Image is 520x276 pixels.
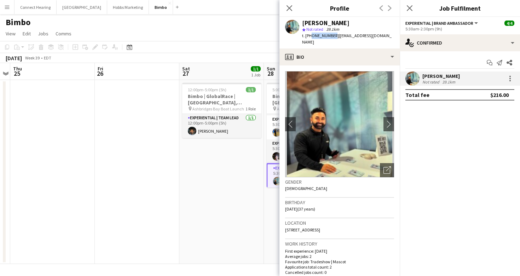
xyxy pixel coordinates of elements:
[405,26,514,31] div: 5:30am-2:30pm (9h)
[182,114,261,138] app-card-role: Experiential | Team Lead1/112:00pm-5:00pm (5h)[PERSON_NAME]
[490,91,509,98] div: $216.00
[267,93,346,106] h3: Bimbo | GlobalRace | [GEOGRAPHIC_DATA], [GEOGRAPHIC_DATA]
[302,33,392,45] span: | [EMAIL_ADDRESS][DOMAIN_NAME]
[98,65,103,72] span: Fri
[188,87,226,92] span: 12:00pm-5:00pm (5h)
[56,30,71,37] span: Comms
[267,139,346,163] app-card-role: Experiential | Brand Ambassador1/15:30am-2:30pm (9h)[PERSON_NAME]
[267,163,346,189] app-card-role: Experiential | Brand Ambassador1/15:30am-2:30pm (9h)[PERSON_NAME]
[3,29,18,38] a: View
[267,115,346,139] app-card-role: Experiential | Brand Ambassador1/15:30am-2:30pm (9h)[PERSON_NAME]
[285,264,394,270] p: Applications total count: 2
[422,73,460,79] div: [PERSON_NAME]
[285,199,394,206] h3: Birthday
[266,69,275,77] span: 28
[53,29,74,38] a: Comms
[267,83,346,188] app-job-card: 5:00am-3:30pm (10h30m)4/4Bimbo | GlobalRace | [GEOGRAPHIC_DATA], [GEOGRAPHIC_DATA] Ashbridges Bay...
[306,27,323,32] span: Not rated
[285,254,394,259] p: Average jobs: 2
[38,30,48,37] span: Jobs
[251,66,261,71] span: 1/1
[6,54,22,62] div: [DATE]
[192,106,244,111] span: Ashbridges Bay Boat Launch
[285,248,394,254] p: First experience: [DATE]
[285,186,327,191] span: [DEMOGRAPHIC_DATA]
[23,55,41,61] span: Week 39
[279,48,400,65] div: Bio
[285,259,394,264] p: Favourite job: Tradeshow | Mascot
[285,206,315,212] span: [DATE] (37 years)
[267,65,275,72] span: Sun
[107,0,149,14] button: Hobbs Marketing
[400,34,520,51] div: Confirmed
[6,17,30,28] h1: Bimbo
[6,30,16,37] span: View
[285,220,394,226] h3: Location
[251,72,260,77] div: 1 Job
[285,270,394,275] p: Cancelled jobs count: 0
[245,106,256,111] span: 1 Role
[504,21,514,26] span: 4/4
[285,71,394,177] img: Crew avatar or photo
[44,55,51,61] div: EDT
[277,106,328,111] span: Ashbridges Bay Boat Launch
[405,21,479,26] button: Experiential | Brand Ambassador
[149,0,173,14] button: Bimbo
[400,4,520,13] h3: Job Fulfilment
[302,20,349,26] div: [PERSON_NAME]
[246,87,256,92] span: 1/1
[441,79,457,85] div: 39.1km
[15,0,57,14] button: Connect Hearing
[285,227,320,232] span: [STREET_ADDRESS]
[23,30,31,37] span: Edit
[272,87,319,92] span: 5:00am-3:30pm (10h30m)
[285,241,394,247] h3: Work history
[57,0,107,14] button: [GEOGRAPHIC_DATA]
[35,29,51,38] a: Jobs
[380,163,394,177] div: Open photos pop-in
[13,65,22,72] span: Thu
[20,29,34,38] a: Edit
[182,65,190,72] span: Sat
[405,21,473,26] span: Experiential | Brand Ambassador
[181,69,190,77] span: 27
[97,69,103,77] span: 26
[12,69,22,77] span: 25
[285,179,394,185] h3: Gender
[279,4,400,13] h3: Profile
[182,83,261,138] app-job-card: 12:00pm-5:00pm (5h)1/1Bimbo | GlobalRace | [GEOGRAPHIC_DATA], [GEOGRAPHIC_DATA] Ashbridges Bay Bo...
[405,91,429,98] div: Total fee
[182,93,261,106] h3: Bimbo | GlobalRace | [GEOGRAPHIC_DATA], [GEOGRAPHIC_DATA]
[325,27,341,32] span: 39.1km
[422,79,441,85] div: Not rated
[302,33,339,38] span: t. [PHONE_NUMBER]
